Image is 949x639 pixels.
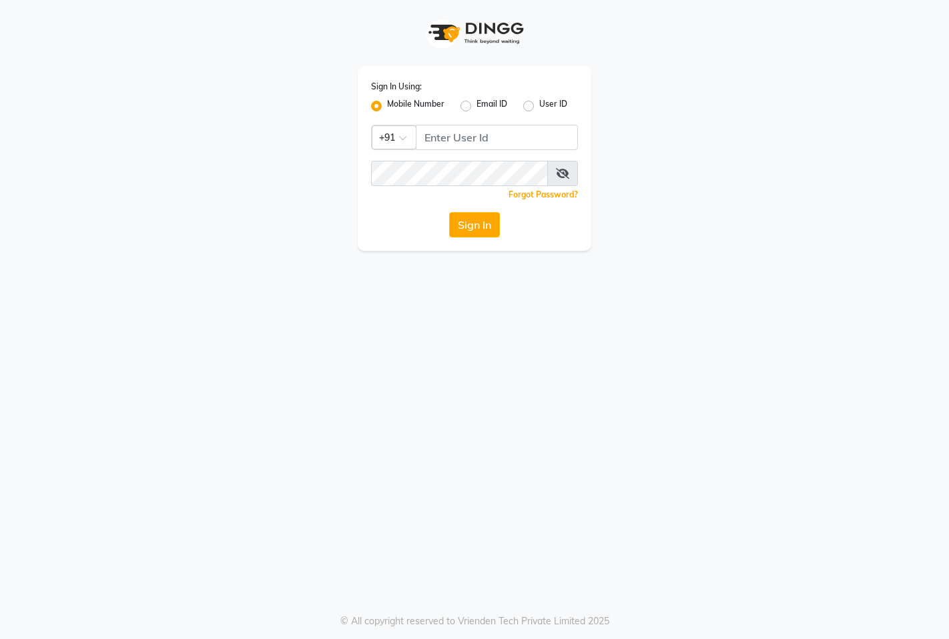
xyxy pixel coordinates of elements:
[421,13,528,53] img: logo1.svg
[371,81,422,93] label: Sign In Using:
[539,98,567,114] label: User ID
[371,161,548,186] input: Username
[449,212,500,237] button: Sign In
[477,98,507,114] label: Email ID
[416,125,578,150] input: Username
[387,98,444,114] label: Mobile Number
[509,189,578,199] a: Forgot Password?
